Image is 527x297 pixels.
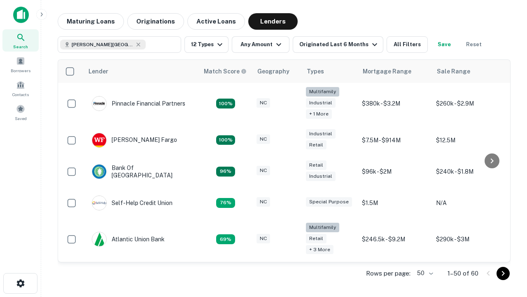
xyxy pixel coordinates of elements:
div: Self-help Credit Union [92,196,173,210]
span: Contacts [12,91,29,98]
div: Matching Properties: 14, hasApolloMatch: undefined [216,167,235,177]
div: Types [307,66,324,76]
a: Saved [2,101,39,123]
div: Atlantic Union Bank [92,232,165,247]
button: Reset [461,36,487,53]
div: + 1 more [306,109,332,119]
img: picture [92,165,106,179]
td: N/A [432,187,506,219]
p: 1–50 of 60 [448,269,478,278]
iframe: Chat Widget [486,205,527,244]
div: Originated Last 6 Months [299,40,380,49]
a: Search [2,29,39,52]
a: Contacts [2,77,39,99]
td: $12.5M [432,125,506,156]
a: Borrowers [2,53,39,75]
div: [PERSON_NAME] Fargo [92,133,177,148]
div: Pinnacle Financial Partners [92,96,185,111]
td: $1.5M [358,187,432,219]
div: Industrial [306,98,336,108]
p: Rows per page: [366,269,410,278]
div: Multifamily [306,223,339,232]
div: Bank Of [GEOGRAPHIC_DATA] [92,164,191,179]
span: Saved [15,115,27,122]
div: Retail [306,160,326,170]
button: Save your search to get updates of matches that match your search criteria. [431,36,457,53]
span: Borrowers [11,67,30,74]
button: Originated Last 6 Months [293,36,383,53]
div: Retail [306,234,326,243]
td: $240k - $1.8M [432,156,506,187]
th: Lender [84,60,199,83]
img: picture [92,232,106,246]
div: Matching Properties: 26, hasApolloMatch: undefined [216,99,235,108]
div: Matching Properties: 11, hasApolloMatch: undefined [216,198,235,208]
button: Any Amount [232,36,289,53]
div: Matching Properties: 10, hasApolloMatch: undefined [216,234,235,244]
button: All Filters [387,36,428,53]
div: NC [257,234,270,243]
div: Special Purpose [306,197,352,207]
div: Multifamily [306,87,339,97]
div: + 3 more [306,245,333,255]
td: $7.5M - $914M [358,125,432,156]
div: 50 [414,267,434,279]
th: Geography [252,60,302,83]
button: Active Loans [187,13,245,30]
td: $96k - $2M [358,156,432,187]
img: picture [92,196,106,210]
span: Search [13,43,28,50]
div: Matching Properties: 15, hasApolloMatch: undefined [216,135,235,145]
th: Mortgage Range [358,60,432,83]
img: picture [92,97,106,111]
div: Lender [89,66,108,76]
div: NC [257,134,270,144]
th: Sale Range [432,60,506,83]
div: NC [257,197,270,207]
td: $380k - $3.2M [358,83,432,125]
div: Geography [257,66,289,76]
img: capitalize-icon.png [13,7,29,23]
th: Types [302,60,358,83]
div: NC [257,166,270,175]
button: Lenders [248,13,298,30]
td: $246.5k - $9.2M [358,219,432,260]
button: Originations [127,13,184,30]
div: Retail [306,140,326,150]
span: [PERSON_NAME][GEOGRAPHIC_DATA], [GEOGRAPHIC_DATA] [72,41,133,48]
button: Maturing Loans [58,13,124,30]
button: Go to next page [497,267,510,280]
div: NC [257,98,270,108]
img: picture [92,133,106,147]
div: Sale Range [437,66,470,76]
div: Industrial [306,129,336,139]
div: Capitalize uses an advanced AI algorithm to match your search with the best lender. The match sco... [204,67,247,76]
td: $290k - $3M [432,219,506,260]
button: 12 Types [184,36,229,53]
h6: Match Score [204,67,245,76]
div: Industrial [306,172,336,181]
td: $260k - $2.9M [432,83,506,125]
th: Capitalize uses an advanced AI algorithm to match your search with the best lender. The match sco... [199,60,252,83]
div: Mortgage Range [363,66,411,76]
